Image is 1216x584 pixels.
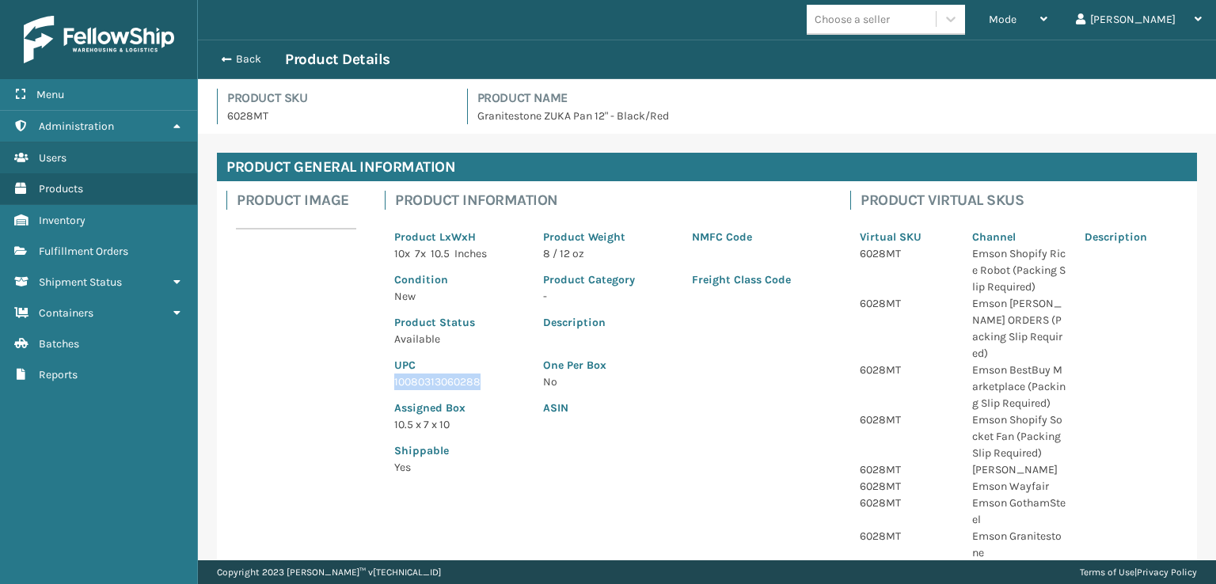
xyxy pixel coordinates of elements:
p: 6028MT [227,108,448,124]
span: Menu [36,88,64,101]
p: Product Category [543,271,673,288]
p: Freight Class Code [692,271,822,288]
p: [PERSON_NAME] [972,461,1066,478]
h4: Product Virtual SKUs [861,191,1187,210]
p: NMFC Code [692,229,822,245]
h4: Product General Information [217,153,1197,181]
p: Yes [394,459,524,476]
p: Granitestone ZUKA Pan 12" - Black/Red [477,108,1198,124]
p: Emson GothamSteel [972,495,1066,528]
p: 6028MT [860,495,953,511]
div: Choose a seller [815,11,890,28]
h4: Product Information [395,191,831,210]
span: Users [39,151,66,165]
p: Emson BestBuy Marketplace (Packing Slip Required) [972,362,1066,411]
p: 6028MT [860,478,953,495]
span: Reports [39,368,78,381]
span: Products [39,182,83,195]
a: Terms of Use [1080,567,1134,578]
h3: Product Details [285,50,390,69]
p: 10.5 x 7 x 10 [394,416,524,433]
p: 6028MT [860,528,953,544]
p: Emson Shopify Socket Fan (Packing Slip Required) [972,411,1066,461]
span: Containers [39,306,93,320]
p: No [543,374,822,390]
p: Available [394,331,524,347]
p: Copyright 2023 [PERSON_NAME]™ v [TECHNICAL_ID] [217,560,441,584]
p: 6028MT [860,295,953,312]
h4: Product SKU [227,89,448,108]
p: 6028MT [860,411,953,428]
span: Fulfillment Orders [39,245,128,258]
p: 6028MT [860,461,953,478]
h4: Product Image [237,191,366,210]
p: Product LxWxH [394,229,524,245]
p: 10080313060288 [394,374,524,390]
a: Privacy Policy [1137,567,1197,578]
p: UPC [394,357,524,374]
p: Virtual SKU [860,229,953,245]
button: Back [212,52,285,66]
span: Inches [454,247,487,260]
div: | [1080,560,1197,584]
p: 6028MT [860,362,953,378]
img: logo [24,16,174,63]
span: 8 / 12 oz [543,247,584,260]
span: Batches [39,337,79,351]
p: ASIN [543,400,822,416]
span: Mode [989,13,1016,26]
p: New [394,288,524,305]
img: 51104088640_40f294f443_o-scaled-700x700.jpg [236,222,356,236]
p: Product Weight [543,229,673,245]
span: 10.5 [431,247,450,260]
p: Shippable [394,442,524,459]
p: Channel [972,229,1066,245]
p: Product Status [394,314,524,331]
p: 6028MT [860,245,953,262]
span: 10 x [394,247,410,260]
span: Administration [39,119,114,133]
p: Emson Wayfair [972,478,1066,495]
span: 7 x [415,247,426,260]
p: Assigned Box [394,400,524,416]
p: Emson Shopify Rice Robot (Packing Slip Required) [972,245,1066,295]
span: Shipment Status [39,275,122,289]
p: Emson Granitestone [972,528,1066,561]
p: Description [543,314,822,331]
p: - [543,288,673,305]
p: Condition [394,271,524,288]
h4: Product Name [477,89,1198,108]
p: Emson [PERSON_NAME] ORDERS (Packing Slip Required) [972,295,1066,362]
p: Description [1085,229,1178,245]
span: Inventory [39,214,85,227]
p: One Per Box [543,357,822,374]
